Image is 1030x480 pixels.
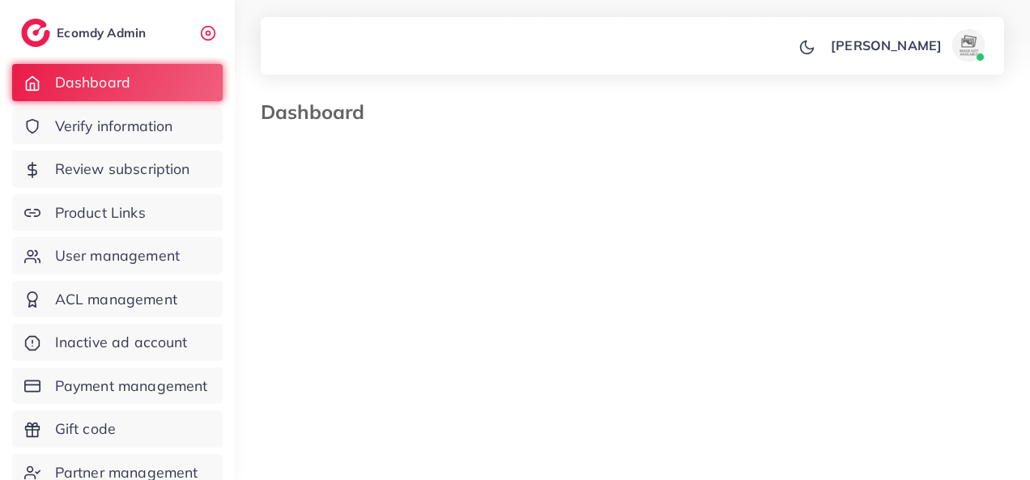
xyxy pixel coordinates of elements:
[12,281,223,318] a: ACL management
[55,332,188,353] span: Inactive ad account
[55,289,177,310] span: ACL management
[12,410,223,448] a: Gift code
[822,29,991,62] a: [PERSON_NAME]avatar
[12,237,223,274] a: User management
[831,36,942,55] p: [PERSON_NAME]
[12,108,223,145] a: Verify information
[21,19,50,47] img: logo
[261,100,377,124] h3: Dashboard
[952,29,985,62] img: avatar
[12,194,223,232] a: Product Links
[12,151,223,188] a: Review subscription
[12,324,223,361] a: Inactive ad account
[55,418,116,440] span: Gift code
[55,116,173,137] span: Verify information
[55,72,130,93] span: Dashboard
[55,245,180,266] span: User management
[12,367,223,405] a: Payment management
[55,159,190,180] span: Review subscription
[57,25,150,40] h2: Ecomdy Admin
[21,19,150,47] a: logoEcomdy Admin
[55,202,146,223] span: Product Links
[55,376,208,397] span: Payment management
[12,64,223,101] a: Dashboard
